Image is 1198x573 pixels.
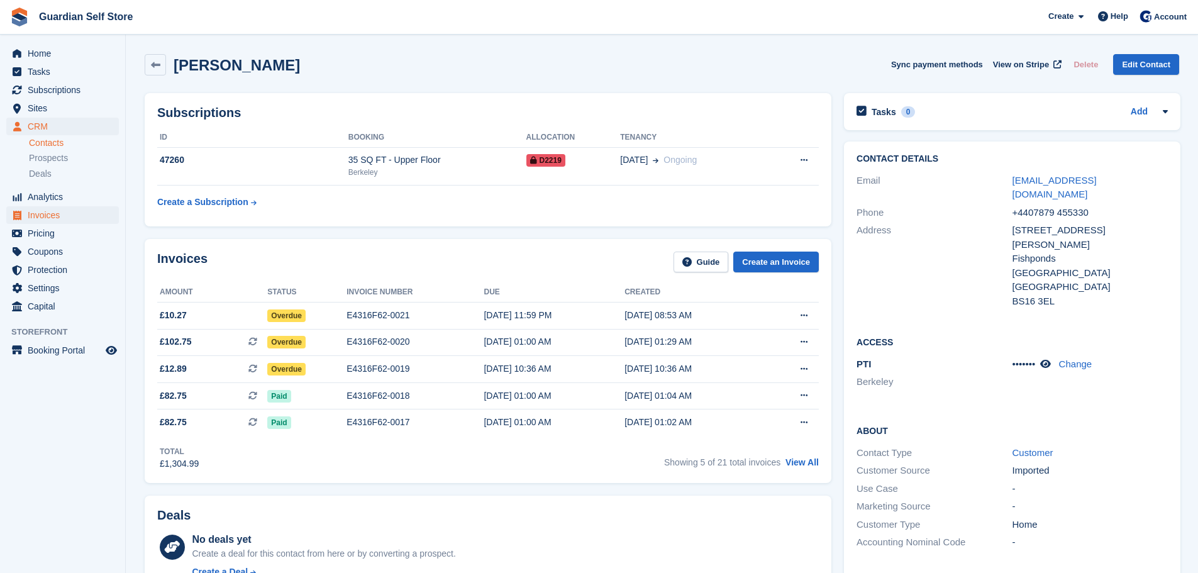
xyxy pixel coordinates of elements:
[6,188,119,206] a: menu
[6,63,119,81] a: menu
[157,252,208,272] h2: Invoices
[157,106,819,120] h2: Subscriptions
[6,225,119,242] a: menu
[526,154,565,167] span: D2219
[785,457,819,467] a: View All
[1012,447,1053,458] a: Customer
[857,482,1012,496] div: Use Case
[28,99,103,117] span: Sites
[1012,294,1168,309] div: BS16 3EL
[29,152,68,164] span: Prospects
[857,535,1012,550] div: Accounting Nominal Code
[857,446,1012,460] div: Contact Type
[348,153,526,167] div: 35 SQ FT - Upper Floor
[6,261,119,279] a: menu
[28,225,103,242] span: Pricing
[34,6,138,27] a: Guardian Self Store
[157,196,248,209] div: Create a Subscription
[857,206,1012,220] div: Phone
[526,128,621,148] th: Allocation
[857,154,1168,164] h2: Contact Details
[857,174,1012,202] div: Email
[160,362,187,376] span: £12.89
[160,416,187,429] span: £82.75
[6,342,119,359] a: menu
[267,416,291,429] span: Paid
[620,128,768,148] th: Tenancy
[29,137,119,149] a: Contacts
[11,326,125,338] span: Storefront
[1012,175,1097,200] a: [EMAIL_ADDRESS][DOMAIN_NAME]
[6,243,119,260] a: menu
[28,261,103,279] span: Protection
[347,335,484,348] div: E4316F62-0020
[857,375,1012,389] li: Berkeley
[1012,482,1168,496] div: -
[192,532,455,547] div: No deals yet
[1012,359,1036,369] span: •••••••
[1012,206,1168,220] div: +4407879 455330
[347,389,484,403] div: E4316F62-0018
[192,547,455,560] div: Create a deal for this contact from here or by converting a prospect.
[1113,54,1179,75] a: Edit Contact
[267,363,306,376] span: Overdue
[1012,499,1168,514] div: -
[1111,10,1128,23] span: Help
[6,99,119,117] a: menu
[267,282,347,303] th: Status
[993,58,1049,71] span: View on Stripe
[1131,105,1148,120] a: Add
[28,298,103,315] span: Capital
[484,362,624,376] div: [DATE] 10:36 AM
[901,106,916,118] div: 0
[988,54,1064,75] a: View on Stripe
[267,336,306,348] span: Overdue
[1140,10,1152,23] img: Tom Scott
[1012,518,1168,532] div: Home
[28,342,103,359] span: Booking Portal
[28,188,103,206] span: Analytics
[174,57,300,74] h2: [PERSON_NAME]
[857,359,871,369] span: PTI
[1012,223,1168,252] div: [STREET_ADDRESS][PERSON_NAME]
[1012,464,1168,478] div: Imported
[160,309,187,322] span: £10.27
[28,279,103,297] span: Settings
[157,282,267,303] th: Amount
[267,390,291,403] span: Paid
[857,499,1012,514] div: Marketing Source
[28,118,103,135] span: CRM
[1012,280,1168,294] div: [GEOGRAPHIC_DATA]
[157,128,348,148] th: ID
[624,335,764,348] div: [DATE] 01:29 AM
[28,81,103,99] span: Subscriptions
[664,457,780,467] span: Showing 5 of 21 total invoices
[857,335,1168,348] h2: Access
[29,152,119,165] a: Prospects
[6,279,119,297] a: menu
[160,335,192,348] span: £102.75
[857,518,1012,532] div: Customer Type
[484,416,624,429] div: [DATE] 01:00 AM
[348,128,526,148] th: Booking
[28,63,103,81] span: Tasks
[347,309,484,322] div: E4316F62-0021
[674,252,729,272] a: Guide
[872,106,896,118] h2: Tasks
[28,206,103,224] span: Invoices
[620,153,648,167] span: [DATE]
[624,309,764,322] div: [DATE] 08:53 AM
[891,54,983,75] button: Sync payment methods
[160,389,187,403] span: £82.75
[624,362,764,376] div: [DATE] 10:36 AM
[733,252,819,272] a: Create an Invoice
[1012,266,1168,281] div: [GEOGRAPHIC_DATA]
[267,309,306,322] span: Overdue
[1012,535,1168,550] div: -
[160,446,199,457] div: Total
[6,118,119,135] a: menu
[484,389,624,403] div: [DATE] 01:00 AM
[624,282,764,303] th: Created
[347,362,484,376] div: E4316F62-0019
[348,167,526,178] div: Berkeley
